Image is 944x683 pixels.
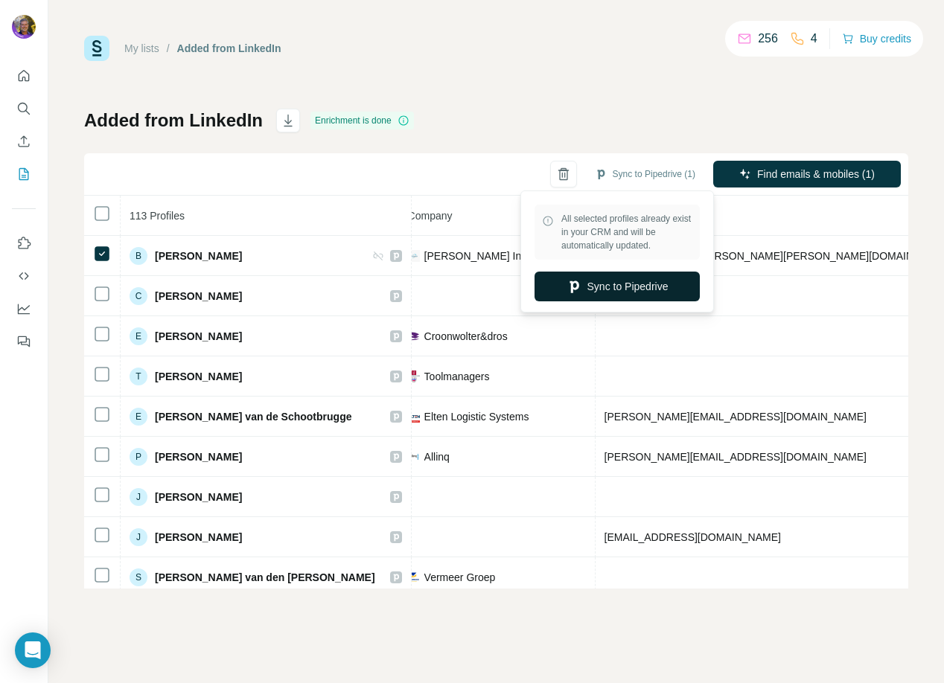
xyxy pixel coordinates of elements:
span: [PERSON_NAME] [155,490,242,504]
span: Find emails & mobiles (1) [757,167,875,182]
img: company-logo [408,571,420,583]
div: J [130,528,147,546]
span: [PERSON_NAME] International [424,248,570,263]
span: [PERSON_NAME][EMAIL_ADDRESS][DOMAIN_NAME] [605,451,867,463]
span: Company [408,210,453,222]
img: company-logo [408,451,420,463]
img: Avatar [12,15,36,39]
span: [PERSON_NAME] [155,248,242,263]
img: company-logo [408,371,420,382]
img: company-logo [408,411,420,423]
button: Search [12,95,36,122]
div: Added from LinkedIn [177,41,281,56]
button: Feedback [12,328,36,355]
button: Quick start [12,62,36,89]
button: Find emails & mobiles (1) [713,161,901,187]
button: Sync to Pipedrive [535,272,700,301]
button: My lists [12,161,36,187]
span: [PERSON_NAME] [155,449,242,464]
button: Sync to Pipedrive (1) [584,163,706,185]
button: Use Surfe API [12,263,36,289]
button: Buy credits [842,28,911,49]
span: [PERSON_NAME] [155,369,242,384]
div: T [130,368,147,385]
span: [EMAIL_ADDRESS][DOMAIN_NAME] [605,531,781,543]
span: Elten Logistic Systems [424,409,529,424]
span: [PERSON_NAME] van de Schootbrugge [155,409,351,424]
button: Use Surfe on LinkedIn [12,230,36,257]
span: [PERSON_NAME] [155,329,242,344]
a: My lists [124,42,159,54]
span: [PERSON_NAME] van den [PERSON_NAME] [155,570,375,585]
div: E [130,327,147,345]
button: Enrich CSV [12,128,36,155]
span: Toolmanagers [424,369,490,384]
span: [PERSON_NAME] [155,289,242,304]
span: 113 Profiles [130,210,185,222]
div: Open Intercom Messenger [15,632,51,668]
img: company-logo [408,250,420,262]
span: All selected profiles already exist in your CRM and will be automatically updated. [561,212,692,252]
div: P [130,448,147,466]
p: 256 [758,30,778,48]
div: B [130,247,147,265]
span: Allinq [424,449,450,464]
span: Vermeer Groep [424,570,496,585]
img: company-logo [408,330,420,342]
li: / [167,41,170,56]
h1: Added from LinkedIn [84,109,263,132]
div: Enrichment is done [310,112,414,129]
span: [PERSON_NAME][EMAIL_ADDRESS][DOMAIN_NAME] [605,411,867,423]
button: Dashboard [12,295,36,322]
img: Surfe Logo [84,36,109,61]
span: [PERSON_NAME] [155,530,242,545]
div: C [130,287,147,305]
div: S [130,568,147,586]
p: 4 [811,30,817,48]
span: Croonwolter&dros [424,329,508,344]
div: E [130,408,147,426]
div: J [130,488,147,506]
